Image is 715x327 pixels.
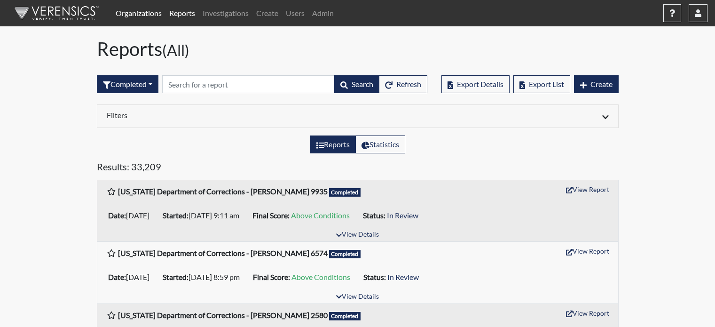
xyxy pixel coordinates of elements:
[118,311,328,319] b: [US_STATE] Department of Corrections - [PERSON_NAME] 2580
[332,291,383,303] button: View Details
[562,182,613,197] button: View Report
[310,136,356,153] label: View the list of reports
[112,4,165,23] a: Organizations
[162,41,189,59] small: (All)
[387,272,419,281] span: In Review
[334,75,379,93] button: Search
[108,211,126,220] b: Date:
[165,4,199,23] a: Reports
[104,208,159,223] li: [DATE]
[253,272,290,281] b: Final Score:
[291,211,350,220] span: Above Conditions
[291,272,350,281] span: Above Conditions
[97,75,158,93] button: Completed
[162,75,335,93] input: Search by Registration ID, Interview Number, or Investigation Name.
[379,75,427,93] button: Refresh
[529,80,564,88] span: Export List
[118,187,328,196] b: [US_STATE] Department of Corrections - [PERSON_NAME] 9935
[107,111,351,120] h6: Filters
[329,312,361,320] span: Completed
[159,208,249,223] li: [DATE] 9:11 am
[100,111,616,122] div: Click to expand/collapse filters
[282,4,308,23] a: Users
[355,136,405,153] label: View statistics about completed interviews
[104,270,159,285] li: [DATE]
[108,272,126,281] b: Date:
[332,229,383,241] button: View Details
[329,188,361,197] span: Completed
[352,80,373,88] span: Search
[159,270,249,285] li: [DATE] 8:59 pm
[513,75,570,93] button: Export List
[441,75,510,93] button: Export Details
[97,75,158,93] div: Filter by interview status
[590,80,613,88] span: Create
[199,4,252,23] a: Investigations
[252,211,290,220] b: Final Score:
[396,80,421,88] span: Refresh
[574,75,619,93] button: Create
[118,248,328,257] b: [US_STATE] Department of Corrections - [PERSON_NAME] 6574
[252,4,282,23] a: Create
[163,272,189,281] b: Started:
[387,211,418,220] span: In Review
[97,38,619,60] h1: Reports
[457,80,503,88] span: Export Details
[329,250,361,258] span: Completed
[163,211,189,220] b: Started:
[363,272,386,281] b: Status:
[308,4,338,23] a: Admin
[363,211,385,220] b: Status:
[97,161,619,176] h5: Results: 33,209
[562,244,613,258] button: View Report
[562,306,613,320] button: View Report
